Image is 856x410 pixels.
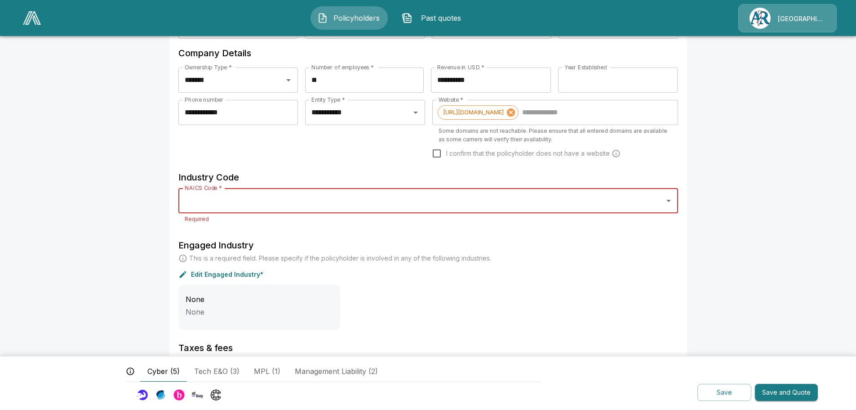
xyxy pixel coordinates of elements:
label: Entity Type * [311,96,345,104]
img: Policyholders Icon [317,13,328,23]
span: Tech E&O (3) [194,366,240,377]
span: I confirm that the policyholder does not have a website [446,149,610,158]
span: Cyber (5) [147,366,180,377]
button: Policyholders IconPolicyholders [310,6,388,30]
p: Some domains are not reachable. Please ensure that all entered domains are available as some carr... [439,126,671,144]
label: Phone number [185,96,223,104]
label: Website * [439,96,463,104]
img: Carrier Logo [173,389,185,401]
span: None [186,307,204,316]
span: [URL][DOMAIN_NAME] [438,107,509,117]
p: Required [185,215,672,224]
img: Past quotes Icon [402,13,412,23]
svg: Carriers run a cyber security scan on the policyholders' websites. Please enter a website wheneve... [612,149,621,158]
div: [URL][DOMAIN_NAME] [438,105,519,120]
h6: Taxes & fees [178,341,678,355]
p: This is a required field. Please specify if the policyholder is involved in any of the following ... [189,254,491,263]
img: Carrier Logo [210,389,222,401]
label: NAICS Code * [185,184,222,192]
button: Open [282,74,295,86]
img: AA Logo [23,11,41,25]
span: MPL (1) [254,366,280,377]
h6: Industry Code [178,170,678,185]
label: Year Established [564,63,607,71]
button: Open [662,194,675,207]
label: Ownership Type * [185,63,231,71]
h6: Engaged Industry [178,238,678,252]
label: Number of employees * [311,63,374,71]
p: Edit Engaged Industry* [191,271,263,278]
span: Management Liability (2) [295,366,378,377]
span: Policyholders [332,13,381,23]
button: Open [409,106,422,119]
h6: Company Details [178,46,678,60]
span: None [186,295,204,304]
button: Past quotes IconPast quotes [395,6,472,30]
img: Carrier Logo [192,389,203,401]
label: Revenue in USD * [437,63,484,71]
span: Past quotes [416,13,466,23]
